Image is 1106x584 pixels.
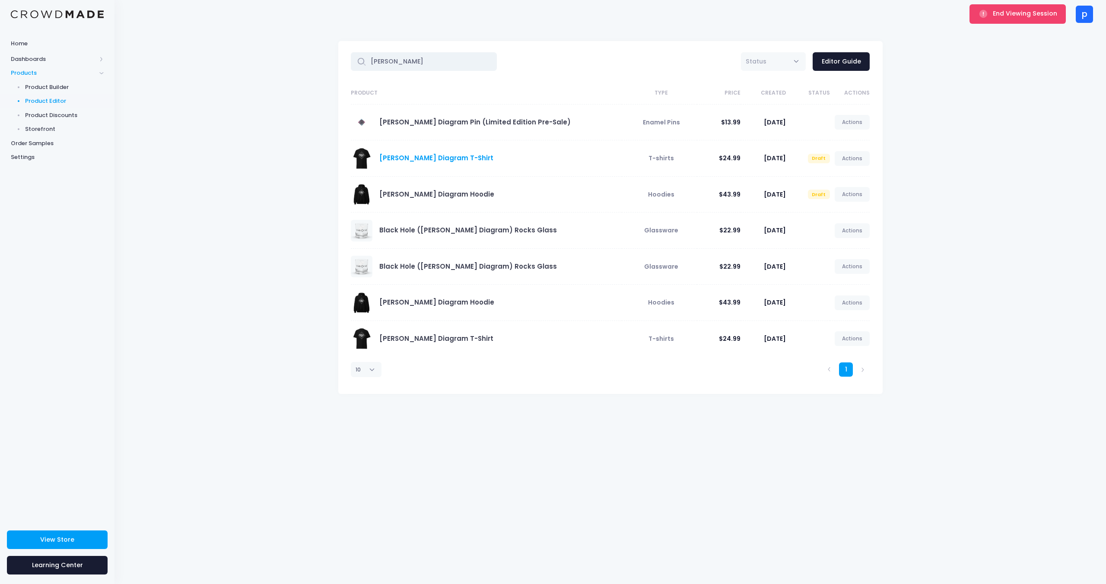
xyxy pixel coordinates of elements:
span: Order Samples [11,139,104,148]
a: [PERSON_NAME] Diagram T-Shirt [379,334,493,343]
a: [PERSON_NAME] Diagram Hoodie [379,298,494,307]
button: End Viewing Session [969,4,1066,23]
span: Product Discounts [25,111,104,120]
span: Glassware [644,226,678,235]
span: Product Editor [25,97,104,105]
span: Draft [808,190,830,199]
a: 1 [839,362,853,377]
span: Status [741,52,806,71]
a: Black Hole ([PERSON_NAME] Diagram) Rocks Glass [379,262,557,271]
th: Status: activate to sort column ascending [786,82,829,105]
th: Price: activate to sort column ascending [697,82,741,105]
span: End Viewing Session [993,9,1057,18]
span: Storefront [25,125,104,133]
a: Actions [835,151,870,166]
span: $13.99 [721,118,741,127]
a: Actions [835,187,870,202]
a: [PERSON_NAME] Diagram Hoodie [379,190,494,199]
span: View Store [40,535,74,544]
span: Learning Center [32,561,83,569]
a: Editor Guide [813,52,870,71]
span: [DATE] [764,118,786,127]
span: Home [11,39,104,48]
a: Black Hole ([PERSON_NAME] Diagram) Rocks Glass [379,225,557,235]
span: Hoodies [648,190,674,199]
span: $22.99 [719,262,741,271]
span: Glassware [644,262,678,271]
span: [DATE] [764,334,786,343]
span: $24.99 [719,334,741,343]
a: Learning Center [7,556,108,574]
span: [DATE] [764,190,786,199]
span: Products [11,69,96,77]
span: [DATE] [764,262,786,271]
a: Actions [835,259,870,274]
span: Enamel Pins [643,118,680,127]
th: Actions: activate to sort column ascending [830,82,870,105]
a: View Store [7,530,108,549]
span: [DATE] [764,226,786,235]
span: Product Builder [25,83,104,92]
th: Product: activate to sort column ascending [351,82,622,105]
span: Status [746,57,766,66]
span: $43.99 [719,190,741,199]
span: [DATE] [764,298,786,307]
a: Actions [835,295,870,310]
span: $43.99 [719,298,741,307]
span: $24.99 [719,154,741,162]
a: Actions [835,115,870,130]
span: T-shirts [648,334,674,343]
input: Search products [351,52,497,71]
a: [PERSON_NAME] Diagram Pin (Limited Edition Pre-Sale) [379,117,571,127]
span: Hoodies [648,298,674,307]
a: Actions [835,223,870,238]
span: Draft [808,154,830,163]
span: Dashboards [11,55,96,63]
span: Settings [11,153,104,162]
a: [PERSON_NAME] Diagram T-Shirt [379,153,493,162]
th: Type: activate to sort column ascending [622,82,697,105]
span: T-shirts [648,154,674,162]
a: Actions [835,331,870,346]
span: $22.99 [719,226,741,235]
img: Logo [11,10,104,19]
span: [DATE] [764,154,786,162]
div: p [1076,6,1093,23]
th: Created: activate to sort column ascending [741,82,786,105]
